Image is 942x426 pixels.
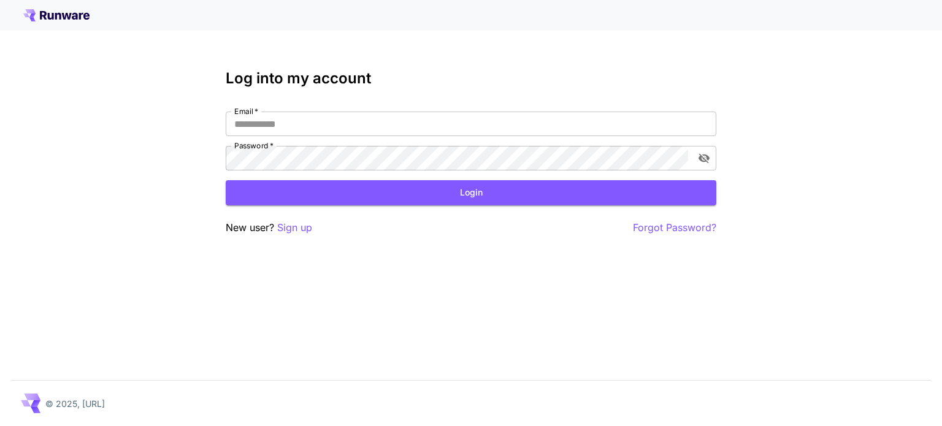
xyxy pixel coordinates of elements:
[226,70,716,87] h3: Log into my account
[226,220,312,235] p: New user?
[277,220,312,235] button: Sign up
[226,180,716,205] button: Login
[234,140,274,151] label: Password
[234,106,258,116] label: Email
[633,220,716,235] button: Forgot Password?
[45,397,105,410] p: © 2025, [URL]
[693,147,715,169] button: toggle password visibility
